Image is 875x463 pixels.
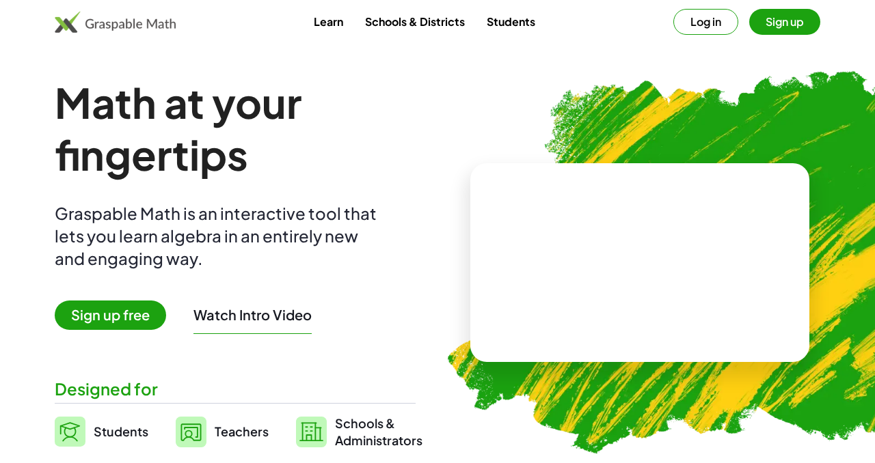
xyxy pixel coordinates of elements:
[476,9,546,34] a: Students
[176,415,269,449] a: Teachers
[296,415,422,449] a: Schools &Administrators
[354,9,476,34] a: Schools & Districts
[673,9,738,35] button: Log in
[94,423,148,439] span: Students
[55,202,383,270] div: Graspable Math is an interactive tool that lets you learn algebra in an entirely new and engaging...
[215,423,269,439] span: Teachers
[303,9,354,34] a: Learn
[55,378,416,400] div: Designed for
[55,417,85,447] img: svg%3e
[193,306,312,324] button: Watch Intro Video
[55,76,416,180] h1: Math at your fingertips
[55,300,166,330] span: Sign up free
[176,417,206,447] img: svg%3e
[335,415,422,449] span: Schools & Administrators
[749,9,820,35] button: Sign up
[537,211,742,313] video: What is this? This is dynamic math notation. Dynamic math notation plays a central role in how Gr...
[296,417,327,447] img: svg%3e
[55,415,148,449] a: Students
